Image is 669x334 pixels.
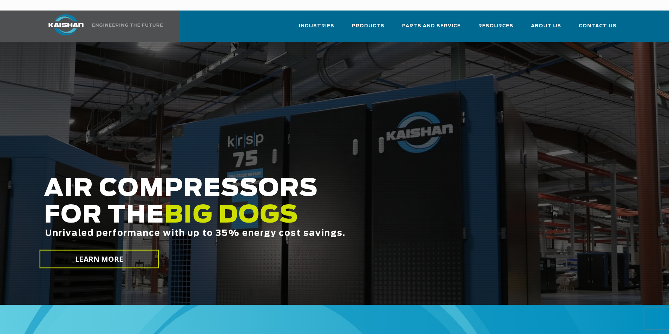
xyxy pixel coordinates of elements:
[75,254,123,264] span: LEARN MORE
[352,22,385,30] span: Products
[402,22,461,30] span: Parts and Service
[478,22,513,30] span: Resources
[40,14,92,35] img: kaishan logo
[531,17,561,41] a: About Us
[44,176,527,260] h2: AIR COMPRESSORS FOR THE
[164,204,299,227] span: BIG DOGS
[40,11,164,42] a: Kaishan USA
[478,17,513,41] a: Resources
[579,22,617,30] span: Contact Us
[92,23,163,27] img: Engineering the future
[45,229,346,238] span: Unrivaled performance with up to 35% energy cost savings.
[402,17,461,41] a: Parts and Service
[531,22,561,30] span: About Us
[352,17,385,41] a: Products
[299,17,334,41] a: Industries
[579,17,617,41] a: Contact Us
[39,250,159,268] a: LEARN MORE
[299,22,334,30] span: Industries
